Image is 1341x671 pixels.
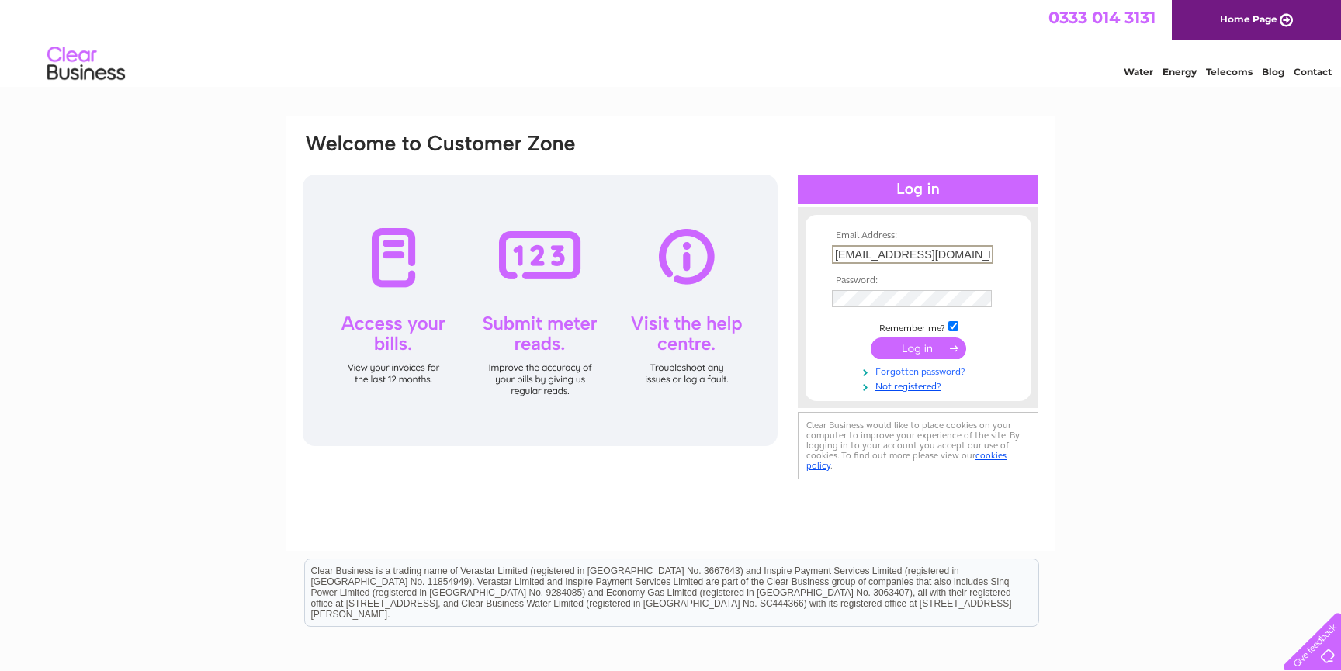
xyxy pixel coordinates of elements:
[828,319,1008,334] td: Remember me?
[832,378,1008,393] a: Not registered?
[305,9,1038,75] div: Clear Business is a trading name of Verastar Limited (registered in [GEOGRAPHIC_DATA] No. 3667643...
[832,363,1008,378] a: Forgotten password?
[828,230,1008,241] th: Email Address:
[806,450,1007,471] a: cookies policy
[798,412,1038,479] div: Clear Business would like to place cookies on your computer to improve your experience of the sit...
[1294,66,1332,78] a: Contact
[1163,66,1197,78] a: Energy
[1206,66,1253,78] a: Telecoms
[47,40,126,88] img: logo.png
[1262,66,1284,78] a: Blog
[1124,66,1153,78] a: Water
[828,275,1008,286] th: Password:
[871,337,966,359] input: Submit
[1048,8,1156,27] a: 0333 014 3131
